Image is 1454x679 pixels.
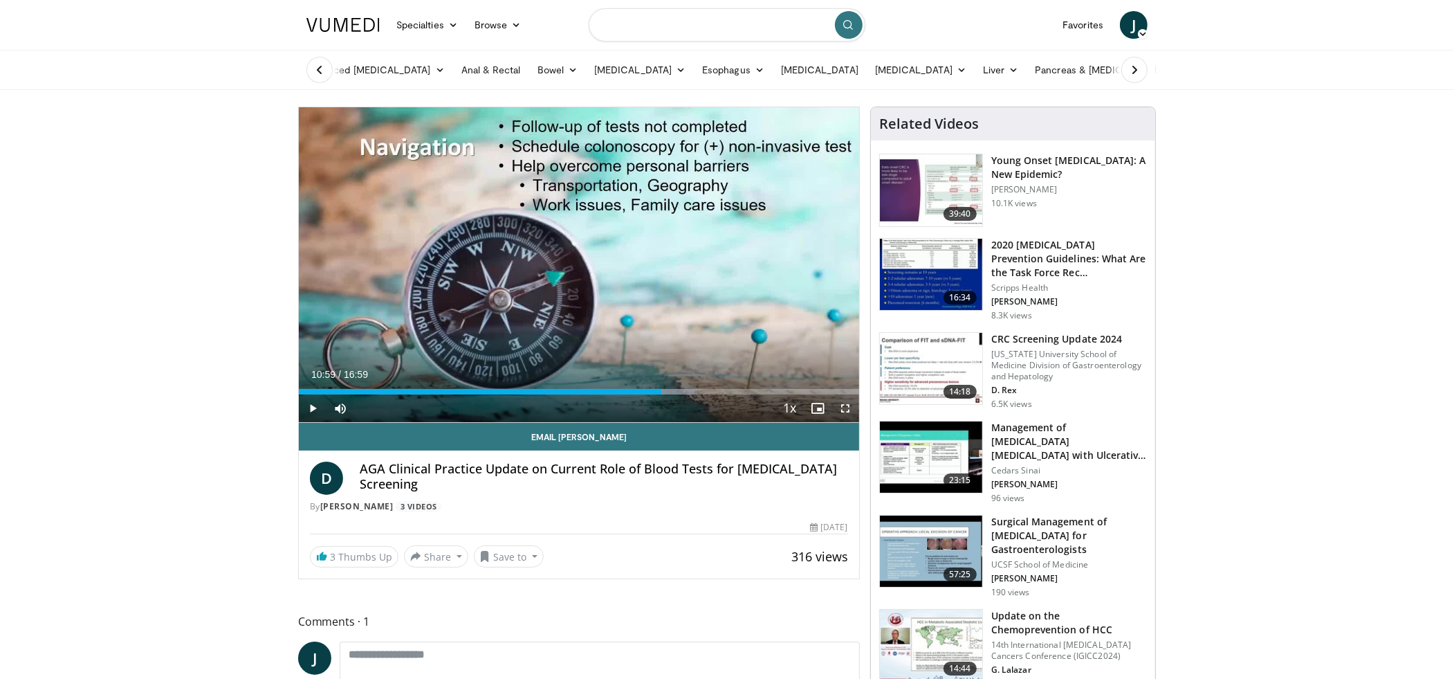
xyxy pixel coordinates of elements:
a: 57:25 Surgical Management of [MEDICAL_DATA] for Gastroenterologists UCSF School of Medicine [PERS... [879,515,1147,598]
div: By [310,500,848,513]
img: b23cd043-23fa-4b3f-b698-90acdd47bf2e.150x105_q85_crop-smart_upscale.jpg [880,154,982,226]
img: 91500494-a7c6-4302-a3df-6280f031e251.150x105_q85_crop-smart_upscale.jpg [880,333,982,405]
span: 10:59 [311,369,335,380]
p: 10.1K views [991,198,1037,209]
span: 3 [330,550,335,563]
a: Pancreas & [MEDICAL_DATA] [1027,56,1188,84]
p: G. Lalazar [991,664,1147,676]
a: [PERSON_NAME] [320,500,394,512]
h3: Young Onset [MEDICAL_DATA]: A New Epidemic? [991,154,1147,181]
button: Fullscreen [831,395,859,422]
a: Specialties [388,11,466,39]
p: [PERSON_NAME] [991,184,1147,195]
button: Share [404,545,468,568]
a: J [1120,11,1148,39]
h3: CRC Screening Update 2024 [991,332,1147,346]
span: Comments 1 [298,613,860,631]
span: 14:18 [944,385,977,399]
span: 16:34 [944,291,977,305]
div: Progress Bar [299,389,859,395]
span: 14:44 [944,662,977,676]
video-js: Video Player [299,107,859,423]
p: [PERSON_NAME] [991,296,1147,307]
h3: 2020 [MEDICAL_DATA] Prevention Guidelines: What Are the Task Force Rec… [991,238,1147,280]
span: 316 views [791,548,848,565]
h3: Update on the Chemoprevention of HCC [991,609,1147,637]
div: [DATE] [810,521,847,534]
p: 190 views [991,587,1030,598]
h3: Surgical Management of [MEDICAL_DATA] for Gastroenterologists [991,515,1147,556]
p: Cedars Sinai [991,465,1147,476]
h4: AGA Clinical Practice Update on Current Role of Blood Tests for [MEDICAL_DATA] Screening [360,462,848,491]
img: VuMedi Logo [306,18,380,32]
button: Play [299,395,326,422]
p: [US_STATE] University School of Medicine Division of Gastroenterology and Hepatology [991,349,1147,382]
button: Mute [326,395,354,422]
a: D [310,462,343,495]
a: Advanced [MEDICAL_DATA] [298,56,453,84]
button: Enable picture-in-picture mode [804,395,831,422]
a: 14:18 CRC Screening Update 2024 [US_STATE] University School of Medicine Division of Gastroentero... [879,332,1147,410]
span: 16:59 [344,369,368,380]
h4: Related Videos [879,116,979,132]
a: 23:15 Management of [MEDICAL_DATA] [MEDICAL_DATA] with Ulcerative [MEDICAL_DATA] Cedars Sinai [PE... [879,421,1147,504]
a: J [298,642,331,675]
img: 1ac37fbe-7b52-4c81-8c6c-a0dd688d0102.150x105_q85_crop-smart_upscale.jpg [880,239,982,311]
p: 14th International [MEDICAL_DATA] Cancers Conference (IGICC2024) [991,640,1147,662]
p: 96 views [991,493,1025,504]
span: 39:40 [944,207,977,221]
p: D. Rex [991,385,1147,396]
img: 00707986-8314-4f7d-9127-27a2ffc4f1fa.150x105_q85_crop-smart_upscale.jpg [880,516,982,588]
a: 3 Videos [396,501,441,513]
p: [PERSON_NAME] [991,479,1147,490]
span: / [338,369,341,380]
a: [MEDICAL_DATA] [773,56,867,84]
a: Favorites [1054,11,1112,39]
p: UCSF School of Medicine [991,559,1147,570]
a: [MEDICAL_DATA] [867,56,975,84]
a: 3 Thumbs Up [310,546,398,568]
a: Bowel [529,56,586,84]
a: Anal & Rectal [453,56,529,84]
a: 16:34 2020 [MEDICAL_DATA] Prevention Guidelines: What Are the Task Force Rec… Scripps Health [PER... [879,238,1147,321]
a: Esophagus [694,56,773,84]
input: Search topics, interventions [589,8,865,42]
a: 39:40 Young Onset [MEDICAL_DATA]: A New Epidemic? [PERSON_NAME] 10.1K views [879,154,1147,227]
a: [MEDICAL_DATA] [586,56,694,84]
a: Browse [466,11,530,39]
p: [PERSON_NAME] [991,573,1147,584]
h3: Management of [MEDICAL_DATA] [MEDICAL_DATA] with Ulcerative [MEDICAL_DATA] [991,421,1147,462]
a: Liver [975,56,1027,84]
button: Save to [474,545,544,568]
img: 5fe88c0f-9f33-4433-ade1-79b064a0283b.150x105_q85_crop-smart_upscale.jpg [880,422,982,494]
a: Email [PERSON_NAME] [299,423,859,451]
button: Playback Rate [776,395,804,422]
p: 6.5K views [991,399,1032,410]
p: 8.3K views [991,310,1032,321]
span: 57:25 [944,568,977,581]
span: 23:15 [944,473,977,487]
p: Scripps Health [991,282,1147,293]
